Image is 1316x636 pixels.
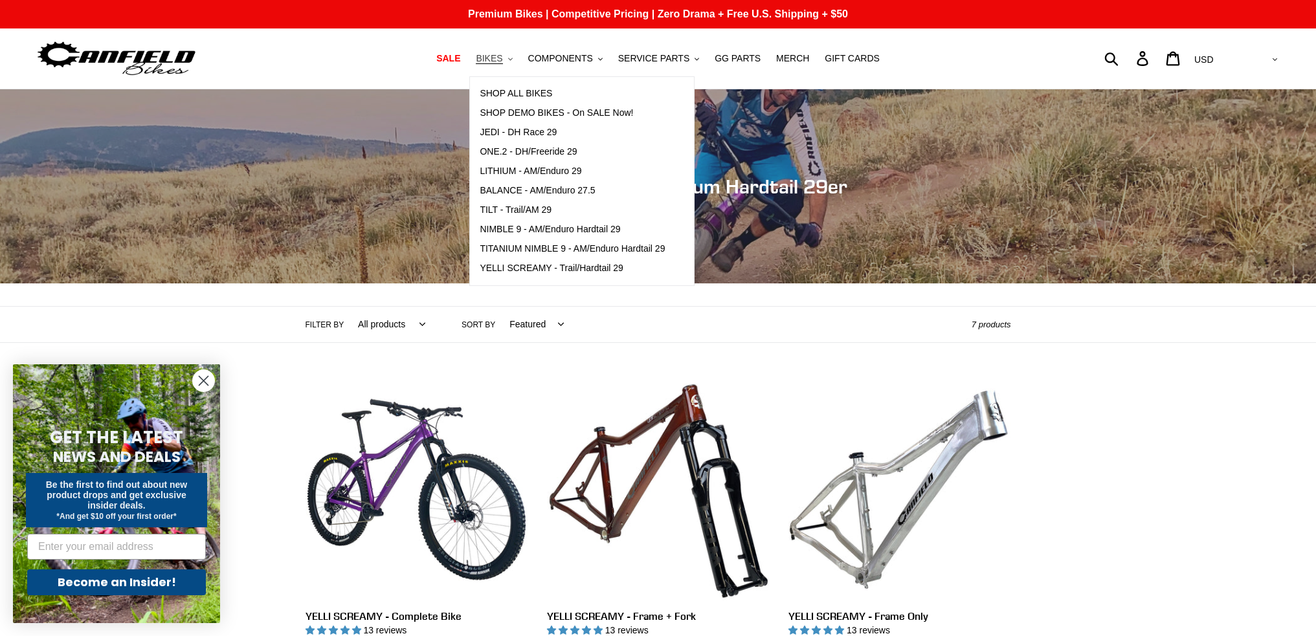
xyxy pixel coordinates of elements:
[470,142,675,162] a: ONE.2 - DH/Freeride 29
[480,185,595,196] span: BALANCE - AM/Enduro 27.5
[612,50,706,67] button: SERVICE PARTS
[770,50,816,67] a: MERCH
[480,243,665,254] span: TITANIUM NIMBLE 9 - AM/Enduro Hardtail 29
[715,53,761,64] span: GG PARTS
[192,369,215,392] button: Close dialog
[972,320,1011,329] span: 7 products
[480,224,620,235] span: NIMBLE 9 - AM/Enduro Hardtail 29
[436,53,460,64] span: SALE
[462,319,495,331] label: Sort by
[480,88,552,99] span: SHOP ALL BIKES
[36,38,197,79] img: Canfield Bikes
[469,50,519,67] button: BIKES
[470,162,675,181] a: LITHIUM - AM/Enduro 29
[53,446,181,467] span: NEWS AND DEALS
[470,123,675,142] a: JEDI - DH Race 29
[480,146,577,157] span: ONE.2 - DH/Freeride 29
[306,319,344,331] label: Filter by
[470,220,675,239] a: NIMBLE 9 - AM/Enduro Hardtail 29
[480,204,552,215] span: TILT - Trail/AM 29
[469,175,847,198] span: YELLI SCREAMY - Aluminum Hardtail 29er
[528,53,593,64] span: COMPONENTS
[470,259,675,278] a: YELLI SCREAMY - Trail/Hardtail 29
[480,263,623,274] span: YELLI SCREAMY - Trail/Hardtail 29
[776,53,809,64] span: MERCH
[480,107,633,118] span: SHOP DEMO BIKES - On SALE Now!
[470,104,675,123] a: SHOP DEMO BIKES - On SALE Now!
[818,50,886,67] a: GIFT CARDS
[708,50,767,67] a: GG PARTS
[46,479,188,510] span: Be the first to find out about new product drops and get exclusive insider deals.
[1111,44,1144,72] input: Search
[470,239,675,259] a: TITANIUM NIMBLE 9 - AM/Enduro Hardtail 29
[476,53,502,64] span: BIKES
[27,569,206,595] button: Become an Insider!
[470,181,675,201] a: BALANCE - AM/Enduro 27.5
[480,127,557,138] span: JEDI - DH Race 29
[470,84,675,104] a: SHOP ALL BIKES
[825,53,880,64] span: GIFT CARDS
[618,53,689,64] span: SERVICE PARTS
[56,512,176,521] span: *And get $10 off your first order*
[470,201,675,220] a: TILT - Trail/AM 29
[430,50,467,67] a: SALE
[50,426,183,449] span: GET THE LATEST
[27,534,206,560] input: Enter your email address
[522,50,609,67] button: COMPONENTS
[480,166,581,177] span: LITHIUM - AM/Enduro 29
